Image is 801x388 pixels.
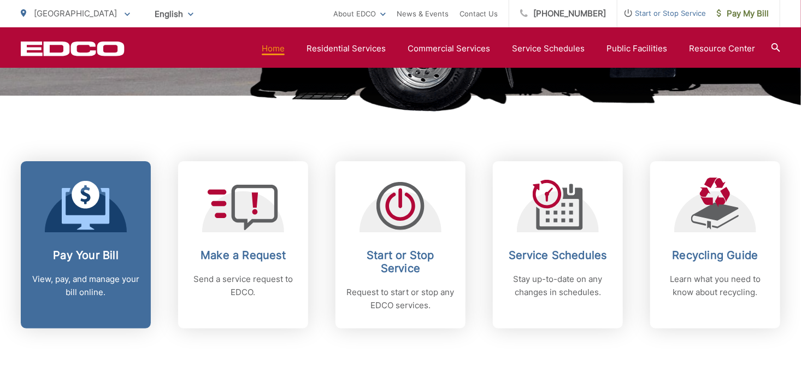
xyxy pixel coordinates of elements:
[307,42,386,55] a: Residential Services
[333,7,386,20] a: About EDCO
[178,161,308,328] a: Make a Request Send a service request to EDCO.
[504,273,612,299] p: Stay up-to-date on any changes in schedules.
[504,249,612,262] h2: Service Schedules
[717,7,769,20] span: Pay My Bill
[146,4,202,23] span: English
[346,286,455,312] p: Request to start or stop any EDCO services.
[262,42,285,55] a: Home
[512,42,585,55] a: Service Schedules
[34,8,117,19] span: [GEOGRAPHIC_DATA]
[493,161,623,328] a: Service Schedules Stay up-to-date on any changes in schedules.
[661,273,769,299] p: Learn what you need to know about recycling.
[32,249,140,262] h2: Pay Your Bill
[689,42,755,55] a: Resource Center
[397,7,449,20] a: News & Events
[32,273,140,299] p: View, pay, and manage your bill online.
[21,41,125,56] a: EDCD logo. Return to the homepage.
[408,42,490,55] a: Commercial Services
[189,273,297,299] p: Send a service request to EDCO.
[21,161,151,328] a: Pay Your Bill View, pay, and manage your bill online.
[606,42,667,55] a: Public Facilities
[650,161,780,328] a: Recycling Guide Learn what you need to know about recycling.
[346,249,455,275] h2: Start or Stop Service
[661,249,769,262] h2: Recycling Guide
[189,249,297,262] h2: Make a Request
[460,7,498,20] a: Contact Us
